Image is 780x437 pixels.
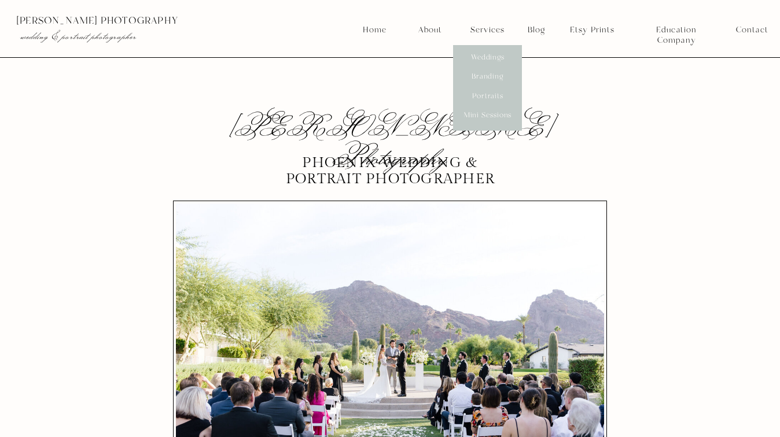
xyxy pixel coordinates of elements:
[280,155,501,187] p: Phoenix Wedding & portrait photographer
[195,114,586,142] h2: [PERSON_NAME] Photography
[736,25,768,35] a: Contact
[565,25,619,35] a: Etsy Prints
[466,91,509,102] a: Portraits
[462,110,513,121] a: Mini Sessions
[20,31,185,42] p: wedding & portrait photographer
[466,72,509,82] a: Branding
[16,16,214,26] p: [PERSON_NAME] photography
[466,53,509,63] a: Weddings
[415,25,444,35] a: About
[636,25,716,35] a: Education Company
[362,25,387,35] a: Home
[466,25,509,35] a: Services
[524,25,549,35] a: Blog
